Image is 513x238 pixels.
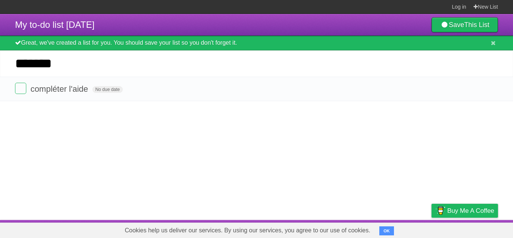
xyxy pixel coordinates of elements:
[464,21,489,29] b: This List
[92,86,123,93] span: No due date
[451,222,498,236] a: Suggest a feature
[432,204,498,218] a: Buy me a coffee
[379,226,394,235] button: OK
[432,17,498,32] a: SaveThis List
[435,204,445,217] img: Buy me a coffee
[332,222,347,236] a: About
[15,83,26,94] label: Done
[15,20,95,30] span: My to-do list [DATE]
[30,84,90,94] span: compléter l'aide
[396,222,413,236] a: Terms
[117,223,378,238] span: Cookies help us deliver our services. By using our services, you agree to our use of cookies.
[422,222,441,236] a: Privacy
[447,204,494,217] span: Buy me a coffee
[356,222,387,236] a: Developers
